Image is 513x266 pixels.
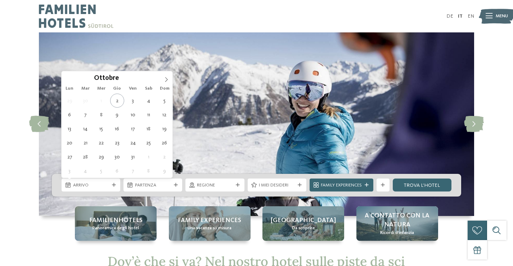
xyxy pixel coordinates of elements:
span: Ottobre 18, 2025 [141,122,156,136]
span: Mer [93,86,109,91]
span: Mar [77,86,93,91]
span: Ottobre 31, 2025 [126,150,140,164]
span: Menu [496,13,508,19]
span: Ottobre 12, 2025 [157,108,171,122]
span: Ottobre 15, 2025 [94,122,108,136]
span: Settembre 30, 2025 [78,94,93,108]
span: Ven [125,86,141,91]
span: Ottobre 16, 2025 [110,122,124,136]
a: Hotel sulle piste da sci per bambini: divertimento senza confini Family experiences Una vacanza s... [169,206,251,241]
span: Regione [197,182,233,189]
span: Panoramica degli hotel [93,225,139,231]
span: Ottobre 29, 2025 [94,150,108,164]
span: Novembre 8, 2025 [141,164,156,178]
span: Ottobre 1, 2025 [94,94,108,108]
span: Ottobre 3, 2025 [126,94,140,108]
span: Novembre 6, 2025 [110,164,124,178]
span: Sab [141,86,157,91]
span: Lun [62,86,77,91]
span: Ottobre 6, 2025 [63,108,77,122]
span: Ottobre 22, 2025 [94,136,108,150]
span: Ottobre 26, 2025 [157,136,171,150]
span: Ottobre 20, 2025 [63,136,77,150]
span: Ottobre 13, 2025 [63,122,77,136]
span: Una vacanza su misura [188,225,231,231]
span: Ottobre [94,75,119,82]
a: EN [468,14,474,19]
span: Family experiences [178,216,241,225]
span: Partenza [135,182,171,189]
span: Ottobre 2, 2025 [110,94,124,108]
span: Ottobre 17, 2025 [126,122,140,136]
span: Gio [109,86,125,91]
a: IT [458,14,463,19]
span: Settembre 29, 2025 [63,94,77,108]
span: Ottobre 19, 2025 [157,122,171,136]
a: Hotel sulle piste da sci per bambini: divertimento senza confini [GEOGRAPHIC_DATA] Da scoprire [262,206,344,241]
span: Ottobre 5, 2025 [157,94,171,108]
span: Ottobre 11, 2025 [141,108,156,122]
span: Ottobre 30, 2025 [110,150,124,164]
span: Ottobre 25, 2025 [141,136,156,150]
a: Hotel sulle piste da sci per bambini: divertimento senza confini A contatto con la natura Ricordi... [356,206,438,241]
span: Ottobre 28, 2025 [78,150,93,164]
span: A contatto con la natura [363,211,432,229]
a: trova l’hotel [393,179,451,191]
span: [GEOGRAPHIC_DATA] [271,216,336,225]
span: Ottobre 27, 2025 [63,150,77,164]
span: Dom [157,86,172,91]
span: Ottobre 21, 2025 [78,136,93,150]
span: Ottobre 10, 2025 [126,108,140,122]
span: Ottobre 24, 2025 [126,136,140,150]
span: I miei desideri [259,182,295,189]
span: Novembre 1, 2025 [141,150,156,164]
span: Arrivo [73,182,109,189]
span: Ottobre 8, 2025 [94,108,108,122]
span: Novembre 7, 2025 [126,164,140,178]
span: Ottobre 4, 2025 [141,94,156,108]
span: Ottobre 7, 2025 [78,108,93,122]
span: Ottobre 23, 2025 [110,136,124,150]
span: Novembre 9, 2025 [157,164,171,178]
span: Novembre 3, 2025 [63,164,77,178]
span: Ottobre 14, 2025 [78,122,93,136]
span: Ricordi d’infanzia [380,230,414,236]
span: Novembre 5, 2025 [94,164,108,178]
a: Hotel sulle piste da sci per bambini: divertimento senza confini Familienhotels Panoramica degli ... [75,206,157,241]
span: Novembre 4, 2025 [78,164,93,178]
span: Novembre 2, 2025 [157,150,171,164]
img: Hotel sulle piste da sci per bambini: divertimento senza confini [39,32,474,216]
span: Da scoprire [292,225,315,231]
input: Year [119,74,143,82]
span: Ottobre 9, 2025 [110,108,124,122]
span: Family Experiences [321,182,362,189]
a: DE [446,14,453,19]
span: Familienhotels [89,216,143,225]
